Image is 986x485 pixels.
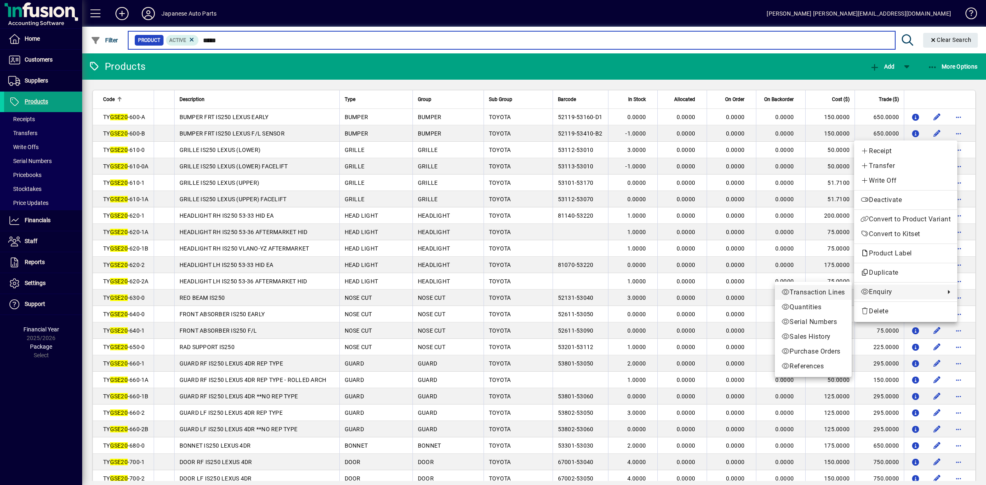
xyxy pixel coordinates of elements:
span: Convert to Kitset [861,229,951,239]
span: Deactivate [861,195,951,205]
span: Transaction Lines [781,287,845,297]
span: Product Label [861,249,916,257]
span: Duplicate [861,268,951,278]
span: Enquiry [861,287,941,297]
span: Sales History [781,332,845,342]
span: References [781,361,845,371]
button: Deactivate product [854,193,957,207]
span: Serial Numbers [781,317,845,327]
span: Quantities [781,302,845,312]
span: Convert to Product Variant [861,214,951,224]
span: Write Off [861,176,951,186]
span: Purchase Orders [781,347,845,356]
span: Delete [861,306,951,316]
span: Transfer [861,161,951,171]
span: Receipt [861,146,951,156]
